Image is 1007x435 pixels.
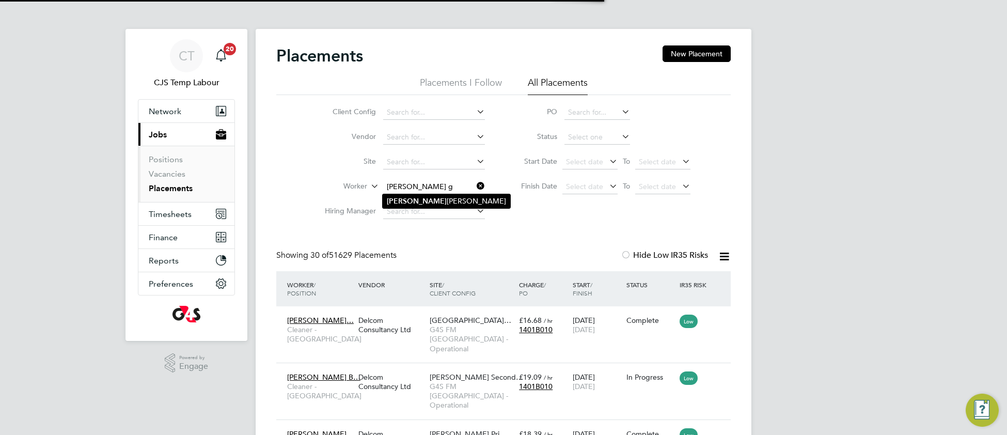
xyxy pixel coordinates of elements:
[570,275,624,302] div: Start
[317,107,376,116] label: Client Config
[287,372,360,382] span: [PERSON_NAME] B…
[285,367,731,376] a: [PERSON_NAME] B…Cleaner - [GEOGRAPHIC_DATA]Delcom Consultancy Ltd[PERSON_NAME] Second…G4S FM [GEO...
[624,275,678,294] div: Status
[420,76,502,95] li: Placements I Follow
[544,317,553,324] span: / hr
[317,132,376,141] label: Vendor
[310,250,329,260] span: 30 of
[149,106,181,116] span: Network
[138,76,235,89] span: CJS Temp Labour
[356,310,427,339] div: Delcom Consultancy Ltd
[528,76,588,95] li: All Placements
[430,382,514,410] span: G4S FM [GEOGRAPHIC_DATA] - Operational
[626,316,675,325] div: Complete
[138,226,234,248] button: Finance
[149,130,167,139] span: Jobs
[149,183,193,193] a: Placements
[566,157,603,166] span: Select date
[317,157,376,166] label: Site
[573,325,595,334] span: [DATE]
[383,205,485,219] input: Search for...
[317,206,376,215] label: Hiring Manager
[179,49,195,63] span: CT
[285,424,731,432] a: [PERSON_NAME]…Facilities Coordinator - [GEOGRAPHIC_DATA]Delcom Consultancy Ltd[PERSON_NAME] Pri…G...
[621,250,708,260] label: Hide Low IR35 Risks
[224,43,236,55] span: 20
[639,182,676,191] span: Select date
[383,105,485,120] input: Search for...
[138,123,234,146] button: Jobs
[285,310,731,319] a: [PERSON_NAME]…Cleaner - [GEOGRAPHIC_DATA]Delcom Consultancy Ltd[GEOGRAPHIC_DATA]…G4S FM [GEOGRAPH...
[356,367,427,396] div: Delcom Consultancy Ltd
[519,325,553,334] span: 1401B010
[287,316,354,325] span: [PERSON_NAME]…
[287,281,316,297] span: / Position
[211,39,231,72] a: 20
[427,275,516,302] div: Site
[511,181,557,191] label: Finish Date
[519,382,553,391] span: 1401B010
[620,179,633,193] span: To
[620,154,633,168] span: To
[165,353,209,373] a: Powered byEngage
[138,100,234,122] button: Network
[149,256,179,266] span: Reports
[287,382,353,400] span: Cleaner - [GEOGRAPHIC_DATA]
[519,281,546,297] span: / PO
[383,180,485,194] input: Search for...
[149,232,178,242] span: Finance
[179,353,208,362] span: Powered by
[138,146,234,202] div: Jobs
[287,325,353,344] span: Cleaner - [GEOGRAPHIC_DATA]
[356,275,427,294] div: Vendor
[149,169,185,179] a: Vacancies
[430,281,476,297] span: / Client Config
[383,155,485,169] input: Search for...
[966,394,999,427] button: Engage Resource Center
[387,197,447,206] b: [PERSON_NAME]
[276,250,399,261] div: Showing
[544,374,553,381] span: / hr
[570,310,624,339] div: [DATE]
[511,107,557,116] label: PO
[430,316,511,325] span: [GEOGRAPHIC_DATA]…
[511,157,557,166] label: Start Date
[516,275,570,302] div: Charge
[519,316,542,325] span: £16.68
[308,181,367,192] label: Worker
[138,203,234,225] button: Timesheets
[149,209,192,219] span: Timesheets
[276,45,363,66] h2: Placements
[138,39,235,89] a: CTCJS Temp Labour
[573,281,592,297] span: / Finish
[179,362,208,371] span: Engage
[430,372,523,382] span: [PERSON_NAME] Second…
[680,371,698,385] span: Low
[511,132,557,141] label: Status
[138,306,235,322] a: Go to home page
[149,279,193,289] span: Preferences
[310,250,397,260] span: 51629 Placements
[138,272,234,295] button: Preferences
[519,372,542,382] span: £19.09
[573,382,595,391] span: [DATE]
[383,194,510,208] li: [PERSON_NAME]
[430,325,514,353] span: G4S FM [GEOGRAPHIC_DATA] - Operational
[570,367,624,396] div: [DATE]
[285,275,356,302] div: Worker
[677,275,713,294] div: IR35 Risk
[383,130,485,145] input: Search for...
[680,315,698,328] span: Low
[125,29,247,341] nav: Main navigation
[566,182,603,191] span: Select date
[564,105,630,120] input: Search for...
[626,372,675,382] div: In Progress
[138,249,234,272] button: Reports
[172,306,200,322] img: g4s-logo-retina.png
[663,45,731,62] button: New Placement
[639,157,676,166] span: Select date
[564,130,630,145] input: Select one
[149,154,183,164] a: Positions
